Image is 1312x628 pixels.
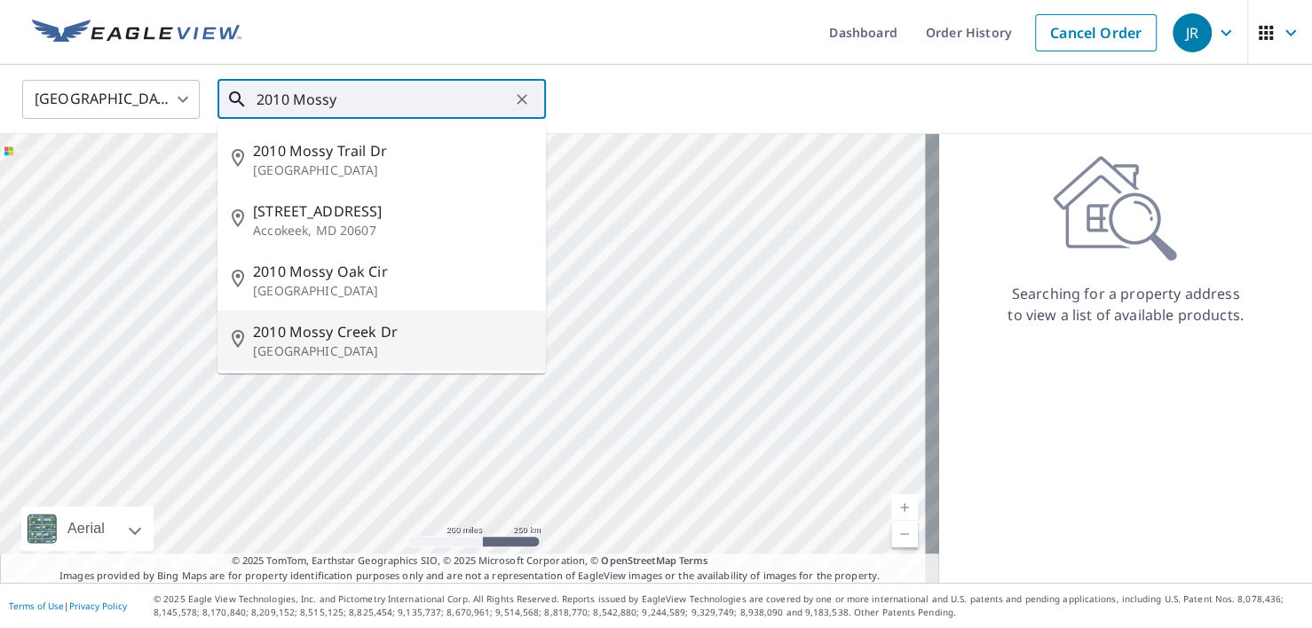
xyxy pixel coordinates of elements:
div: [GEOGRAPHIC_DATA] [22,75,200,124]
span: 2010 Mossy Creek Dr [253,321,532,342]
div: Aerial [21,506,154,551]
a: OpenStreetMap [601,553,676,567]
span: © 2025 TomTom, Earthstar Geographics SIO, © 2025 Microsoft Corporation, © [232,553,708,569]
p: [GEOGRAPHIC_DATA] [253,342,532,360]
button: Clear [510,87,534,112]
span: [STREET_ADDRESS] [253,200,532,222]
p: [GEOGRAPHIC_DATA] [253,161,532,179]
div: Aerial [62,506,110,551]
a: Current Level 5, Zoom Out [891,521,918,547]
a: Current Level 5, Zoom In [891,494,918,521]
span: 2010 Mossy Trail Dr [253,140,532,161]
p: Searching for a property address to view a list of available products. [1007,283,1245,326]
img: EV Logo [32,20,241,46]
a: Privacy Policy [69,600,127,612]
p: | [9,601,127,611]
p: Accokeek, MD 20607 [253,222,532,239]
a: Cancel Order [1035,14,1157,51]
a: Terms [679,553,708,567]
span: 2010 Mossy Oak Cir [253,261,532,282]
div: JR [1173,13,1212,52]
a: Terms of Use [9,600,64,612]
p: © 2025 Eagle View Technologies, Inc. and Pictometry International Corp. All Rights Reserved. Repo... [154,593,1303,619]
input: Search by address or latitude-longitude [257,75,510,124]
p: [GEOGRAPHIC_DATA] [253,282,532,300]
